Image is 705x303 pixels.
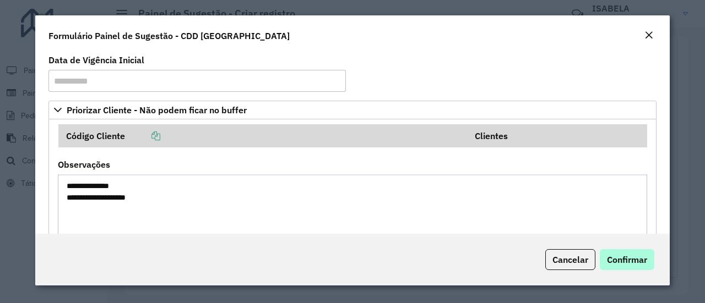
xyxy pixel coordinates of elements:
button: Cancelar [545,249,595,270]
a: Priorizar Cliente - Não podem ficar no buffer [48,101,657,119]
label: Observações [58,158,110,171]
span: Cancelar [552,254,588,265]
th: Clientes [468,124,648,147]
a: Copiar [125,130,160,141]
div: Priorizar Cliente - Não podem ficar no buffer [48,119,657,282]
th: Código Cliente [58,124,468,147]
em: Fechar [644,31,653,40]
h4: Formulário Painel de Sugestão - CDD [GEOGRAPHIC_DATA] [48,29,290,42]
button: Close [641,29,657,43]
span: Confirmar [607,254,647,265]
label: Data de Vigência Inicial [48,53,144,67]
button: Confirmar [600,249,654,270]
span: Priorizar Cliente - Não podem ficar no buffer [67,106,247,114]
